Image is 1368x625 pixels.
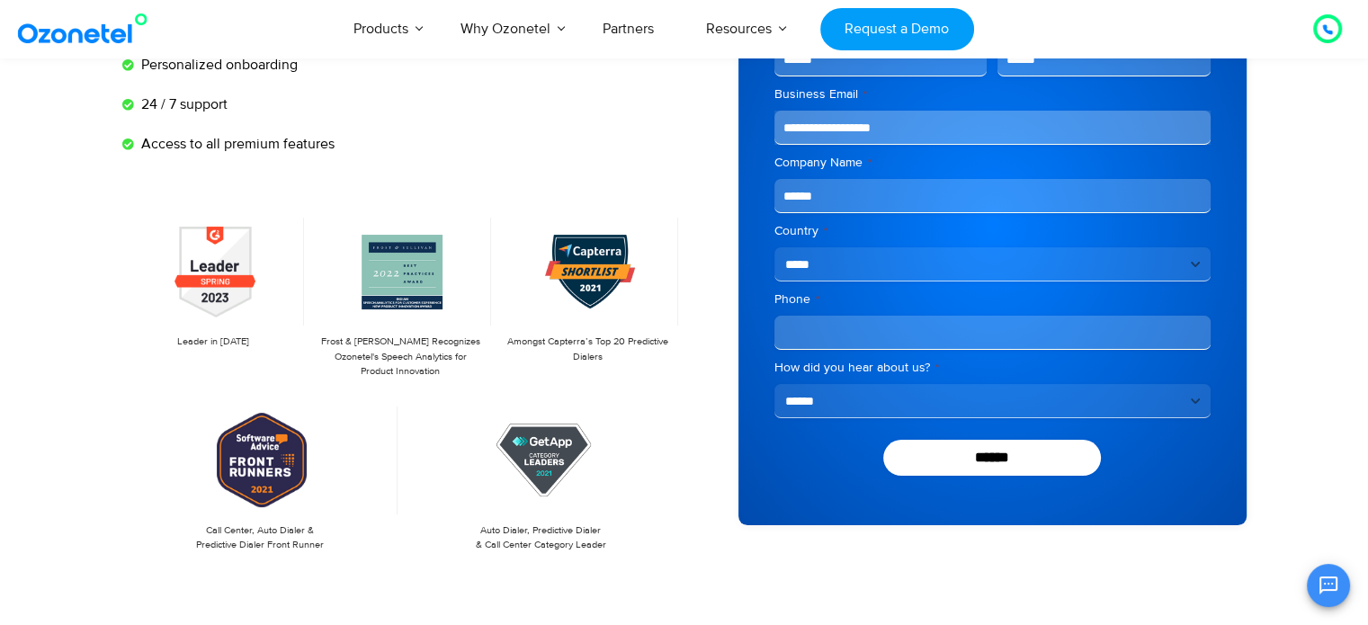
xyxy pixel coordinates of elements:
[774,290,1211,308] label: Phone
[774,85,1211,103] label: Business Email
[774,359,1211,377] label: How did you hear about us?
[774,222,1211,240] label: Country
[318,335,482,379] p: Frost & [PERSON_NAME] Recognizes Ozonetel's Speech Analytics for Product Innovation
[774,154,1211,172] label: Company Name
[820,8,974,50] a: Request a Demo
[1307,564,1350,607] button: Open chat
[505,335,669,364] p: Amongst Capterra’s Top 20 Predictive Dialers
[137,94,228,115] span: 24 / 7 support
[131,335,295,350] p: Leader in [DATE]
[137,54,298,76] span: Personalized onboarding
[412,523,670,553] p: Auto Dialer, Predictive Dialer & Call Center Category Leader
[131,523,389,553] p: Call Center, Auto Dialer & Predictive Dialer Front Runner
[137,133,335,155] span: Access to all premium features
